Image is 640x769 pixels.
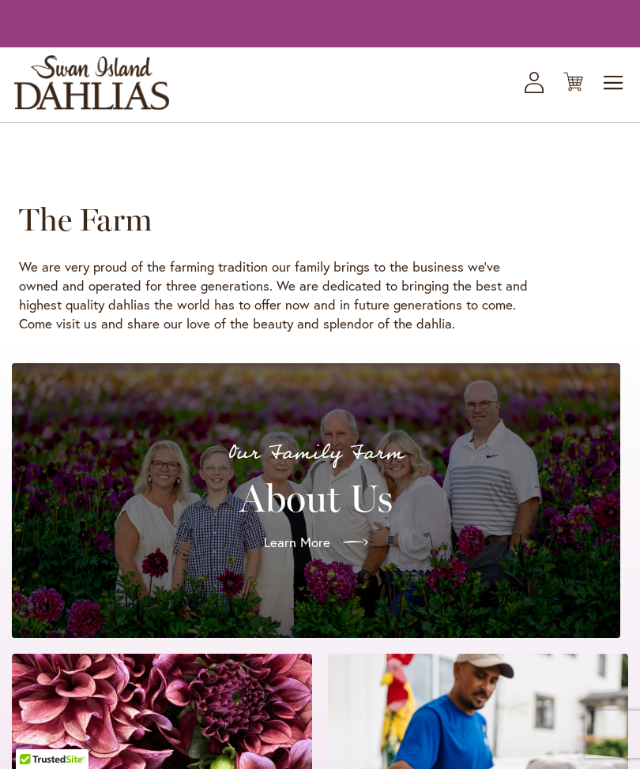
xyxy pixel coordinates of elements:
p: Our Family Farm [31,437,601,470]
p: We are very proud of the farming tradition our family brings to the business we’ve owned and oper... [19,257,533,333]
h2: About Us [31,476,601,520]
h1: The Farm [19,201,575,238]
a: Learn More [251,520,381,565]
a: store logo [14,55,169,110]
span: Learn More [264,533,330,552]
